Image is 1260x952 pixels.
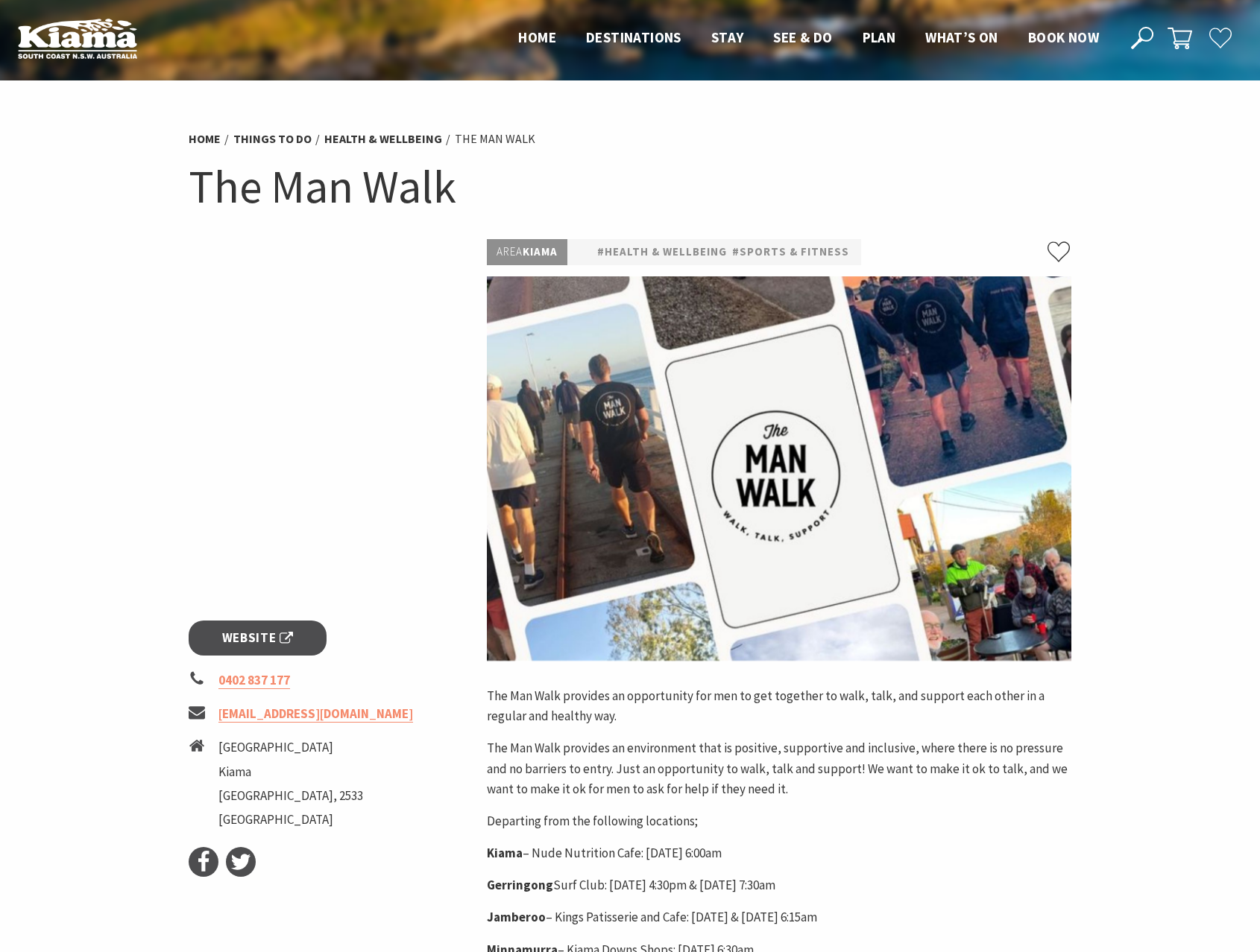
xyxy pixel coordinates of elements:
p: Kiama [487,239,567,265]
p: Surf Club: [DATE] 4:30pm & [DATE] 7:30am [487,875,1071,895]
strong: Kiama [487,845,523,861]
span: What’s On [925,28,998,46]
a: [EMAIL_ADDRESS][DOMAIN_NAME] [218,705,413,723]
a: #Health & Wellbeing [597,243,727,261]
a: 0402 837 177 [218,672,290,689]
span: Home [518,28,556,46]
p: – Kings Patisserie and Cafe: [DATE] & [DATE] 6:15am [487,907,1071,927]
p: The Man Walk provides an environment that is positive, supportive and inclusive, where there is n... [487,738,1071,799]
span: Plan [863,28,896,46]
a: #Sports & Fitness [732,243,849,261]
strong: Gerringong [487,877,553,893]
span: Stay [711,28,744,46]
nav: Main Menu [503,26,1114,51]
a: Website [189,621,327,656]
span: Area [497,244,523,258]
span: Website [222,628,294,648]
h1: The Man Walk [189,156,1071,217]
span: See & Do [773,28,832,46]
p: Departing from the following locations; [487,811,1071,831]
p: The Man Walk provides an opportunity for men to get together to walk, talk, and support each othe... [487,686,1071,726]
p: – Nude Nutrition Cafe: [DATE] 6:00am [487,843,1071,863]
li: [GEOGRAPHIC_DATA] [218,810,363,830]
span: Destinations [586,28,681,46]
img: Kiama Logo [18,18,137,59]
li: [GEOGRAPHIC_DATA], 2533 [218,786,363,806]
a: Health & Wellbeing [324,131,442,147]
strong: Jamberoo [487,909,546,925]
li: The Man Walk [455,130,535,149]
a: Home [189,131,221,147]
li: [GEOGRAPHIC_DATA] [218,737,363,758]
li: Kiama [218,762,363,782]
span: Book now [1028,28,1099,46]
a: Things To Do [233,131,312,147]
